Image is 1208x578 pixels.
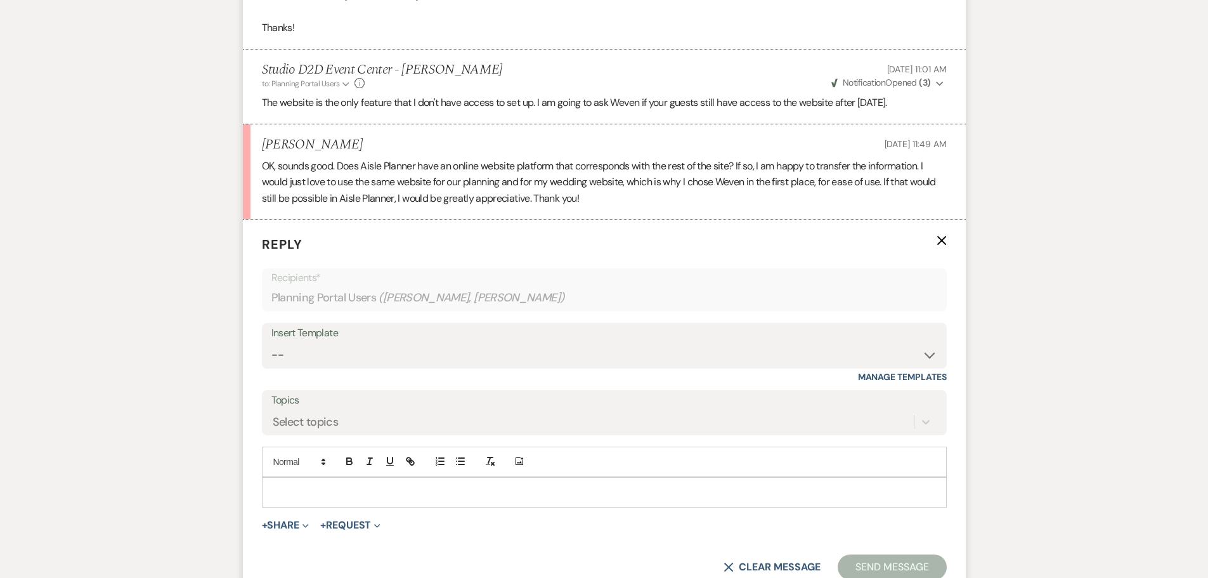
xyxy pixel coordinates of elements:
p: The website is the only feature that I don't have access to set up. I am going to ask Weven if yo... [262,95,947,111]
span: [DATE] 11:49 AM [885,138,947,150]
span: Notification [843,77,885,88]
a: Manage Templates [858,371,947,383]
label: Topics [271,391,937,410]
div: Insert Template [271,324,937,343]
h5: Studio D2D Event Center - [PERSON_NAME] [262,62,503,78]
span: + [320,520,326,530]
span: Opened [831,77,931,88]
div: Select topics [273,413,339,430]
span: to: Planning Portal Users [262,79,340,89]
button: Request [320,520,380,530]
span: + [262,520,268,530]
button: to: Planning Portal Users [262,78,352,89]
button: NotificationOpened (3) [829,76,947,89]
span: ( [PERSON_NAME], [PERSON_NAME] ) [379,289,565,306]
p: OK, sounds good. Does Aisle Planner have an online website platform that corresponds with the res... [262,158,947,207]
h5: [PERSON_NAME] [262,137,363,153]
strong: ( 3 ) [919,77,930,88]
div: Planning Portal Users [271,286,937,310]
span: [DATE] 11:01 AM [887,63,947,75]
button: Clear message [724,562,820,572]
p: Recipients* [271,270,937,286]
span: Reply [262,236,302,253]
button: Share [262,520,309,530]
